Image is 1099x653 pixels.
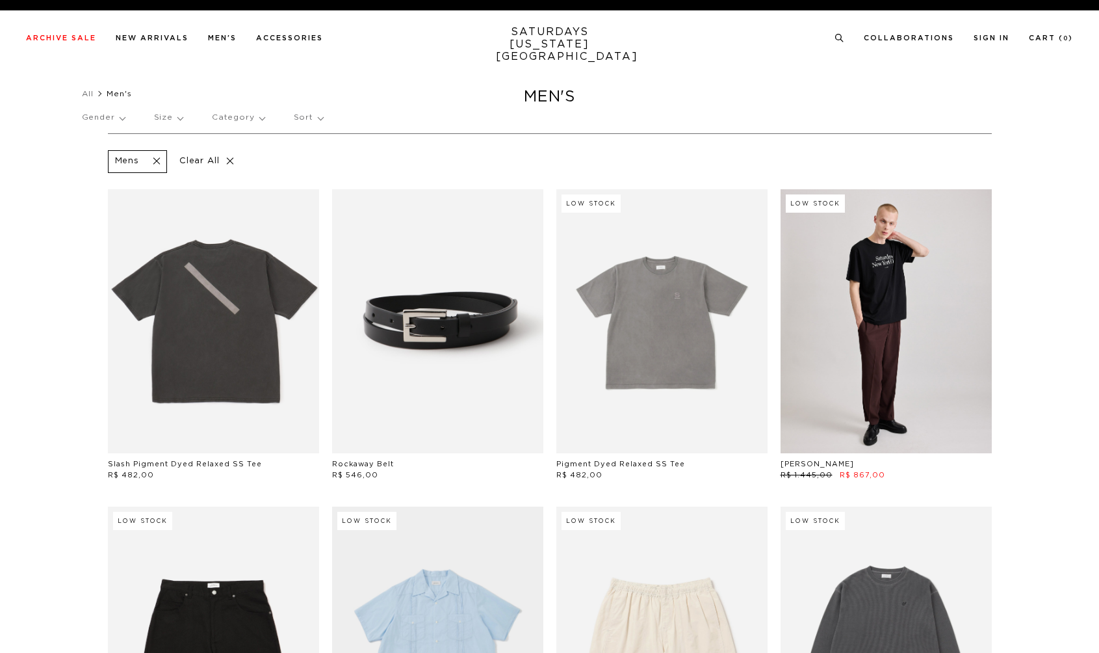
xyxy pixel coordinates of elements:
a: Pigment Dyed Relaxed SS Tee [556,460,685,468]
p: Clear All [174,150,240,173]
p: Size [154,103,183,133]
p: Mens [115,156,139,167]
span: R$ 546,00 [332,472,378,479]
p: Gender [82,103,125,133]
p: Sort [294,103,323,133]
span: R$ 1.445,00 [781,472,833,479]
a: Men's [208,34,237,42]
div: Low Stock [786,194,845,213]
div: Low Stock [337,512,396,530]
span: Men's [107,90,132,98]
span: R$ 482,00 [556,472,602,479]
span: R$ 482,00 [108,472,154,479]
a: Archive Sale [26,34,96,42]
a: Collaborations [864,34,954,42]
a: Cart (0) [1029,34,1073,42]
a: [PERSON_NAME] [781,460,854,468]
div: Low Stock [562,194,621,213]
small: 0 [1063,36,1068,42]
a: SATURDAYS[US_STATE][GEOGRAPHIC_DATA] [496,26,603,63]
a: Slash Pigment Dyed Relaxed SS Tee [108,460,262,468]
a: Accessories [256,34,323,42]
div: Low Stock [786,512,845,530]
a: Sign In [974,34,1009,42]
a: All [82,90,94,98]
div: Low Stock [113,512,172,530]
p: Category [212,103,265,133]
a: Rockaway Belt [332,460,394,468]
div: Low Stock [562,512,621,530]
span: R$ 867,00 [840,472,885,479]
a: New Arrivals [116,34,188,42]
